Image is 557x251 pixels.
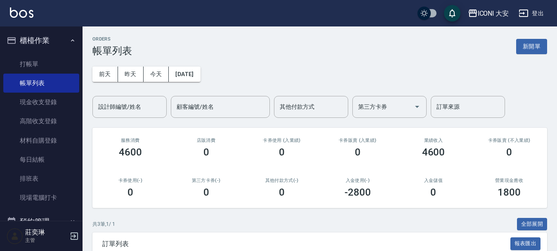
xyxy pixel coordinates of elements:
button: 今天 [144,67,169,82]
h3: 0 [355,146,361,158]
h2: 第三方卡券(-) [178,178,234,183]
a: 現金收支登錄 [3,93,79,112]
h3: 4600 [422,146,445,158]
h3: 0 [203,146,209,158]
button: ICONI 大安 [465,5,512,22]
img: Person [7,228,23,244]
img: Logo [10,7,33,18]
h3: 0 [279,146,285,158]
button: 昨天 [118,67,144,82]
a: 帳單列表 [3,74,79,93]
p: 主管 [25,237,67,244]
a: 每日結帳 [3,150,79,169]
button: 登出 [515,6,547,21]
h2: 其他付款方式(-) [254,178,310,183]
a: 現場電腦打卡 [3,188,79,207]
a: 排班表 [3,169,79,188]
a: 新開單 [516,42,547,50]
button: 新開單 [516,39,547,54]
h2: 卡券販賣 (不入業績) [481,138,537,143]
button: 前天 [92,67,118,82]
h5: 莊奕琳 [25,228,67,237]
h2: 入金使用(-) [330,178,386,183]
button: 櫃檯作業 [3,30,79,51]
button: 預約管理 [3,211,79,232]
h3: 0 [506,146,512,158]
h2: 卡券使用(-) [102,178,158,183]
h2: 卡券使用 (入業績) [254,138,310,143]
h3: 0 [127,186,133,198]
span: 訂單列表 [102,240,510,248]
h3: 1800 [498,186,521,198]
a: 報表匯出 [510,239,541,247]
a: 打帳單 [3,55,79,74]
a: 材料自購登錄 [3,131,79,150]
button: save [444,5,460,22]
h2: 卡券販賣 (入業績) [330,138,386,143]
h2: ORDERS [92,36,132,42]
button: 報表匯出 [510,237,541,250]
div: ICONI 大安 [478,8,509,19]
h3: 服務消費 [102,138,158,143]
a: 高階收支登錄 [3,112,79,131]
button: 全部展開 [517,218,548,231]
button: [DATE] [169,67,200,82]
h3: 0 [203,186,209,198]
button: Open [411,100,424,113]
h2: 入金儲值 [406,178,462,183]
h2: 營業現金應收 [481,178,537,183]
h2: 店販消費 [178,138,234,143]
h3: -2800 [345,186,371,198]
h3: 0 [279,186,285,198]
h3: 4600 [119,146,142,158]
h3: 0 [430,186,436,198]
h3: 帳單列表 [92,45,132,57]
p: 共 3 筆, 1 / 1 [92,220,115,228]
h2: 業績收入 [406,138,462,143]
